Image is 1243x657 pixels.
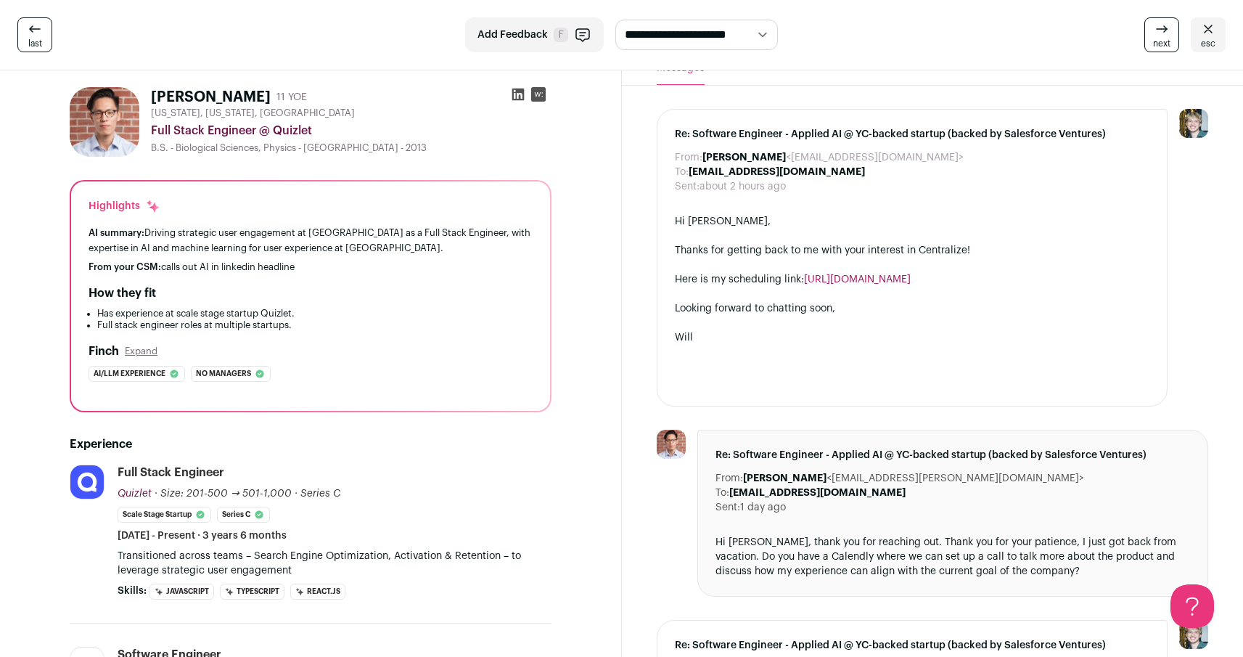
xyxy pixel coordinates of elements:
div: Thanks for getting back to me with your interest in Centralize! [675,243,1150,258]
span: Re: Software Engineer - Applied AI @ YC-backed startup (backed by Salesforce Ventures) [675,127,1150,142]
span: Re: Software Engineer - Applied AI @ YC-backed startup (backed by Salesforce Ventures) [675,638,1150,653]
span: From your CSM: [89,262,161,272]
div: Full Stack Engineer [118,465,224,481]
li: Series C [217,507,270,523]
div: Highlights [89,199,160,213]
span: Add Feedback [477,28,548,42]
a: next [1144,17,1179,52]
div: 11 YOE [276,90,307,105]
div: Here is my scheduling link: [675,272,1150,287]
li: React.js [290,584,345,600]
div: Full Stack Engineer @ Quizlet [151,122,551,139]
dt: From: [675,150,702,165]
img: c3989ab70ac0d769f88c758f68f33c0162a360cdf912e67cda788dee31af0afe.jpg [657,430,686,459]
b: [PERSON_NAME] [702,152,786,163]
span: Quizlet [118,489,152,499]
dt: Sent: [715,500,740,515]
div: Will [675,330,1150,345]
img: 41869c2cc023a1cacaa5f917ec900ff65bbe828ffd7ace8571580fa60fce2b24.jpg [70,465,104,499]
h2: How they fit [89,285,156,302]
h2: Experience [70,436,551,453]
dt: To: [675,165,689,179]
div: Hi [PERSON_NAME], thank you for reaching out. Thank you for your patience, I just got back from v... [715,535,1191,579]
span: [US_STATE], [US_STATE], [GEOGRAPHIC_DATA] [151,107,355,119]
h2: Finch [89,343,119,360]
a: esc [1191,17,1226,52]
a: [URL][DOMAIN_NAME] [804,274,911,285]
li: TypeScript [220,584,284,600]
span: F [554,28,568,42]
dd: <[EMAIL_ADDRESS][DOMAIN_NAME]> [702,150,964,165]
li: Has experience at scale stage startup Quizlet. [97,308,533,319]
img: c3989ab70ac0d769f88c758f68f33c0162a360cdf912e67cda788dee31af0afe.jpg [70,87,139,157]
b: [PERSON_NAME] [743,473,826,483]
li: JavaScript [149,584,214,600]
span: · [295,486,298,501]
div: B.S. - Biological Sciences, Physics - [GEOGRAPHIC_DATA] - 2013 [151,142,551,154]
div: Looking forward to chatting soon, [675,301,1150,316]
dd: about 2 hours ago [700,179,786,194]
span: No managers [196,367,251,381]
h1: [PERSON_NAME] [151,87,271,107]
span: · Size: 201-500 → 501-1,000 [155,489,292,499]
b: [EMAIL_ADDRESS][DOMAIN_NAME] [689,167,865,177]
span: last [28,38,42,49]
iframe: Help Scout Beacon - Open [1170,584,1214,628]
b: [EMAIL_ADDRESS][DOMAIN_NAME] [729,488,906,498]
li: Scale Stage Startup [118,507,211,523]
li: Full stack engineer roles at multiple startups. [97,319,533,331]
p: Transitioned across teams – Search Engine Optimization, Activation & Retention – to leverage stra... [118,549,551,578]
span: esc [1201,38,1215,49]
dd: <[EMAIL_ADDRESS][PERSON_NAME][DOMAIN_NAME]> [743,471,1084,486]
img: 6494470-medium_jpg [1179,109,1208,138]
span: Re: Software Engineer - Applied AI @ YC-backed startup (backed by Salesforce Ventures) [715,448,1191,462]
span: Ai/llm experience [94,367,165,381]
dd: 1 day ago [740,500,786,515]
button: Expand [125,346,157,357]
img: 6494470-medium_jpg [1179,620,1208,649]
div: Hi [PERSON_NAME], [675,214,1150,229]
span: Skills: [118,584,147,598]
dt: To: [715,486,729,500]
span: [DATE] - Present · 3 years 6 months [118,529,287,543]
dt: Sent: [675,179,700,194]
span: AI summary: [89,228,144,237]
div: calls out AI in linkedin headline [89,261,533,273]
dt: From: [715,471,743,486]
span: Series C [300,489,340,499]
span: next [1153,38,1170,49]
a: last [17,17,52,52]
div: Driving strategic user engagement at [GEOGRAPHIC_DATA] as a Full Stack Engineer, with expertise i... [89,225,533,256]
button: Add Feedback F [465,17,604,52]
